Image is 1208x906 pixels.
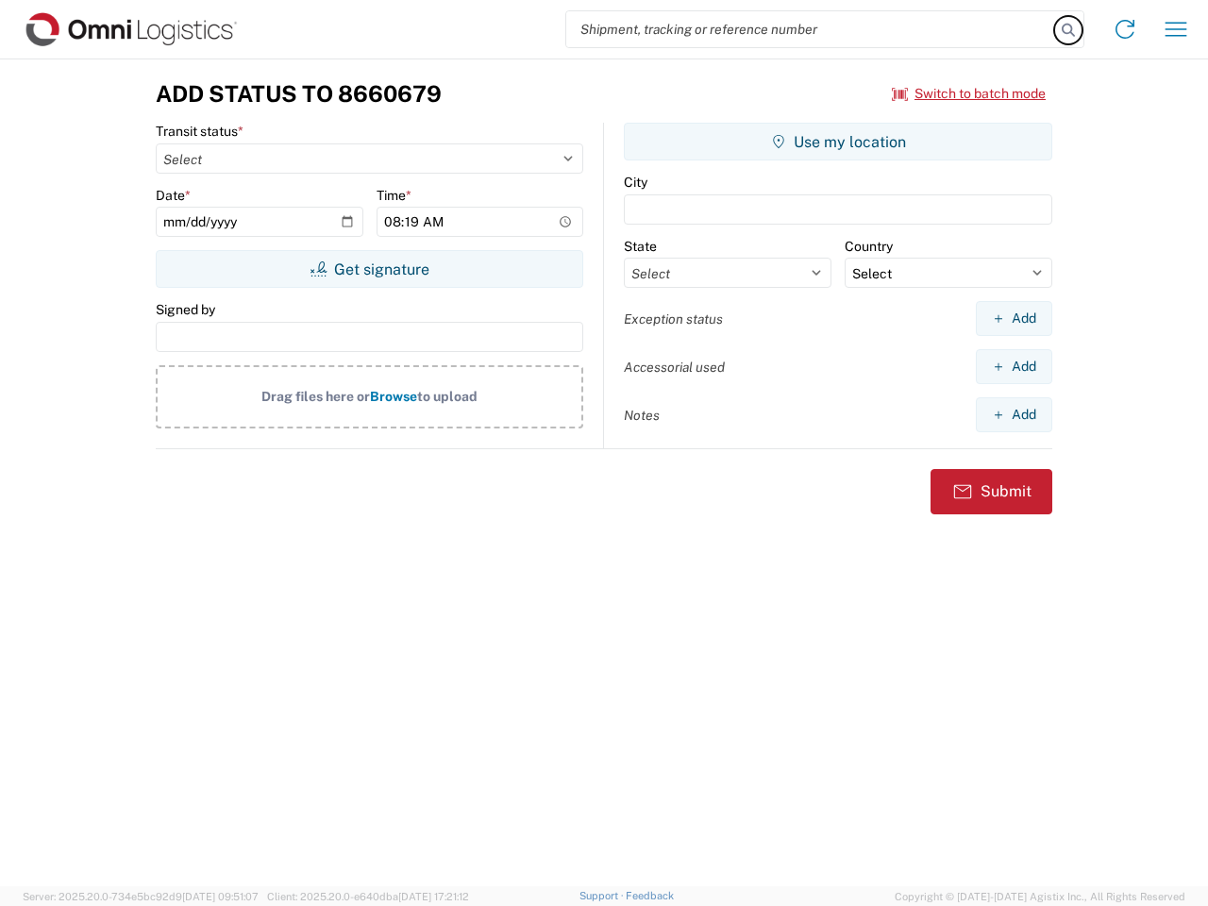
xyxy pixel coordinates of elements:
[976,301,1052,336] button: Add
[976,397,1052,432] button: Add
[370,389,417,404] span: Browse
[624,407,660,424] label: Notes
[267,891,469,902] span: Client: 2025.20.0-e640dba
[895,888,1185,905] span: Copyright © [DATE]-[DATE] Agistix Inc., All Rights Reserved
[976,349,1052,384] button: Add
[398,891,469,902] span: [DATE] 17:21:12
[23,891,259,902] span: Server: 2025.20.0-734e5bc92d9
[566,11,1055,47] input: Shipment, tracking or reference number
[156,80,442,108] h3: Add Status to 8660679
[156,301,215,318] label: Signed by
[261,389,370,404] span: Drag files here or
[377,187,411,204] label: Time
[156,187,191,204] label: Date
[624,238,657,255] label: State
[156,123,243,140] label: Transit status
[626,890,674,901] a: Feedback
[931,469,1052,514] button: Submit
[417,389,478,404] span: to upload
[845,238,893,255] label: Country
[892,78,1046,109] button: Switch to batch mode
[182,891,259,902] span: [DATE] 09:51:07
[624,123,1052,160] button: Use my location
[624,359,725,376] label: Accessorial used
[156,250,583,288] button: Get signature
[579,890,627,901] a: Support
[624,174,647,191] label: City
[624,310,723,327] label: Exception status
